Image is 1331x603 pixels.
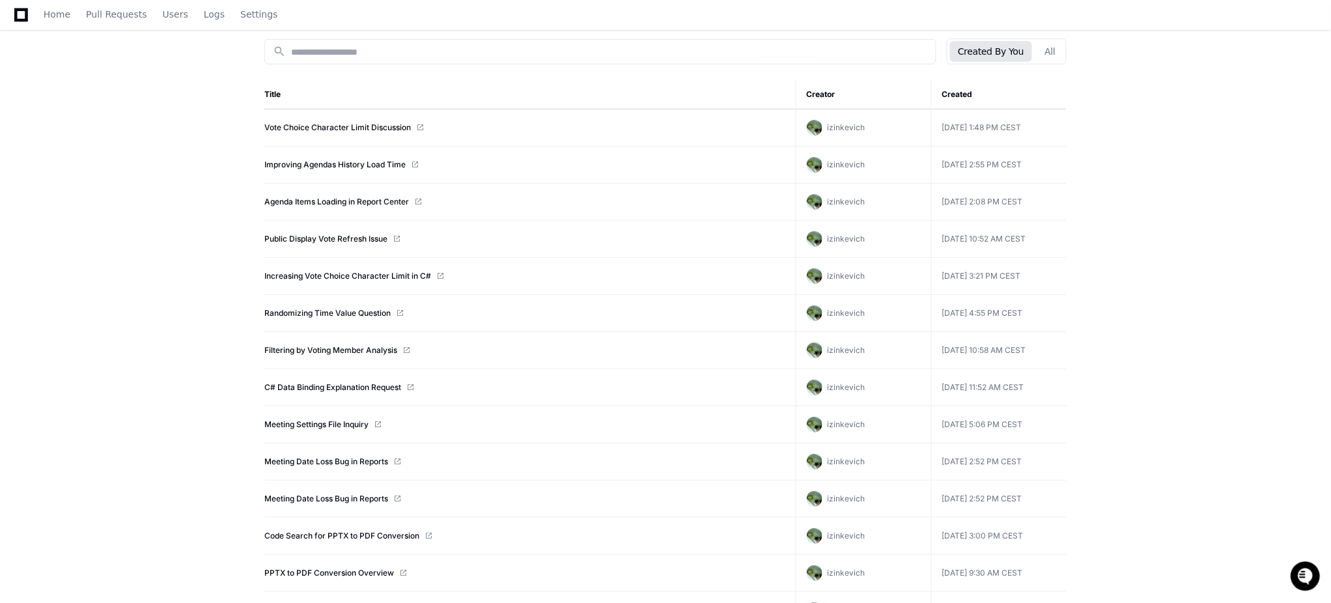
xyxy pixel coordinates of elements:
span: izinkevich [828,271,865,281]
span: izinkevich [828,308,865,318]
button: Start new chat [221,101,237,117]
span: izinkevich [828,494,865,503]
a: PPTX to PDF Conversion Overview [264,568,394,578]
td: [DATE] 2:52 PM CEST [931,443,1067,481]
a: Filtering by Voting Member Analysis [264,345,397,356]
span: izinkevich [828,345,865,355]
td: [DATE] 3:21 PM CEST [931,258,1067,295]
a: Vote Choice Character Limit Discussion [264,122,411,133]
button: Created By You [950,41,1031,62]
span: izinkevich [828,122,865,132]
img: avatar [807,120,822,135]
a: Randomizing Time Value Question [264,308,391,318]
img: 1736555170064-99ba0984-63c1-480f-8ee9-699278ef63ed [13,97,36,120]
td: [DATE] 2:08 PM CEST [931,184,1067,221]
td: [DATE] 3:00 PM CEST [931,518,1067,555]
td: [DATE] 4:55 PM CEST [931,295,1067,332]
span: Home [44,10,70,18]
img: avatar [807,380,822,395]
img: avatar [807,268,822,284]
img: avatar [807,454,822,470]
a: Meeting Date Loss Bug in Reports [264,494,388,504]
span: izinkevich [828,419,865,429]
span: izinkevich [828,160,865,169]
a: Agenda Items Loading in Report Center [264,197,409,207]
td: [DATE] 10:52 AM CEST [931,221,1067,258]
button: All [1037,41,1063,62]
img: avatar [807,194,822,210]
td: [DATE] 11:52 AM CEST [931,369,1067,406]
a: Public Display Vote Refresh Issue [264,234,387,244]
img: avatar [807,157,822,173]
mat-icon: search [273,45,286,58]
a: Code Search for PPTX to PDF Conversion [264,531,419,541]
div: We're offline, we'll be back soon [44,110,170,120]
div: Start new chat [44,97,214,110]
td: [DATE] 5:06 PM CEST [931,406,1067,443]
a: Improving Agendas History Load Time [264,160,406,170]
td: [DATE] 2:55 PM CEST [931,147,1067,184]
span: izinkevich [828,197,865,206]
span: izinkevich [828,568,865,578]
a: Meeting Settings File Inquiry [264,419,369,430]
span: Pull Requests [86,10,147,18]
span: izinkevich [828,382,865,392]
iframe: Open customer support [1289,560,1324,595]
img: avatar [807,565,822,581]
th: Creator [796,80,931,109]
img: PlayerZero [13,13,39,39]
img: avatar [807,305,822,321]
span: izinkevich [828,531,865,540]
span: Settings [240,10,277,18]
img: avatar [807,528,822,544]
img: avatar [807,491,822,507]
td: [DATE] 10:58 AM CEST [931,332,1067,369]
span: Logs [204,10,225,18]
span: izinkevich [828,456,865,466]
td: [DATE] 2:52 PM CEST [931,481,1067,518]
a: Increasing Vote Choice Character Limit in C# [264,271,431,281]
span: izinkevich [828,234,865,244]
div: Welcome [13,52,237,73]
th: Created [931,80,1067,109]
a: C# Data Binding Explanation Request [264,382,401,393]
span: Users [163,10,188,18]
td: [DATE] 1:48 PM CEST [931,109,1067,147]
a: Powered byPylon [92,136,158,147]
img: avatar [807,417,822,432]
td: [DATE] 9:30 AM CEST [931,555,1067,592]
img: avatar [807,343,822,358]
a: Meeting Date Loss Bug in Reports [264,456,388,467]
img: avatar [807,231,822,247]
span: Pylon [130,137,158,147]
th: Title [264,80,796,109]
